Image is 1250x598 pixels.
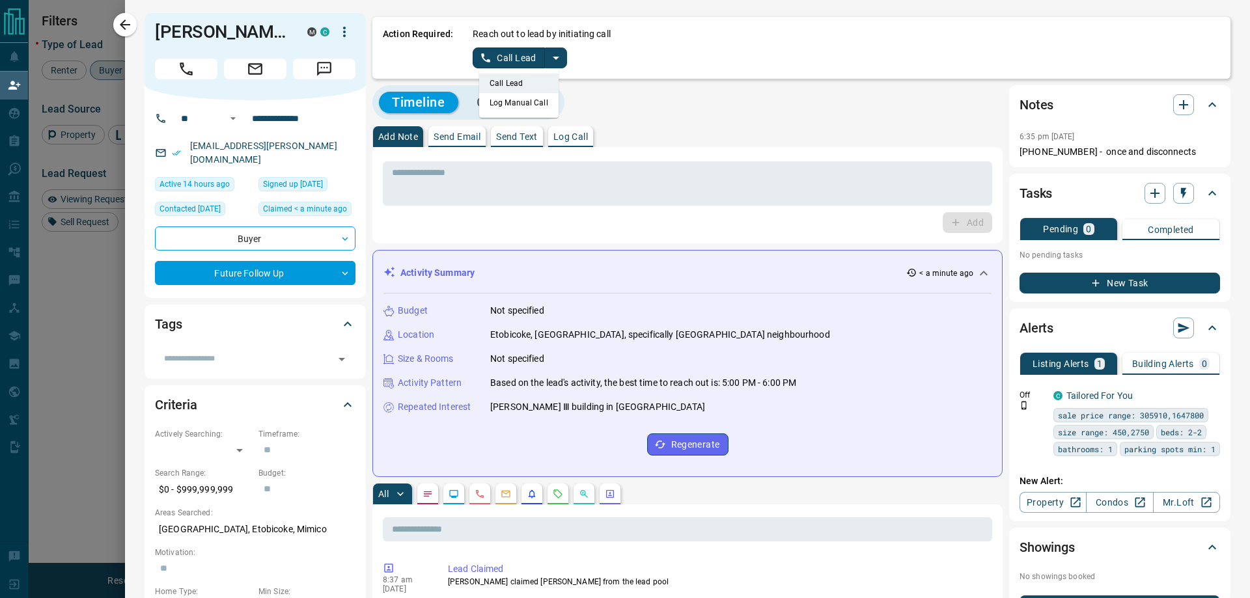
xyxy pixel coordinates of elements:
[1020,532,1220,563] div: Showings
[479,74,559,93] li: Call Lead
[383,27,453,68] p: Action Required:
[155,389,355,420] div: Criteria
[155,507,355,519] p: Areas Searched:
[1020,89,1220,120] div: Notes
[1020,474,1220,488] p: New Alert:
[333,350,351,368] button: Open
[293,59,355,79] span: Message
[155,308,355,340] div: Tags
[490,400,705,414] p: [PERSON_NAME] Ⅲ building in [GEOGRAPHIC_DATA]
[378,489,389,498] p: All
[155,479,252,500] p: $0 - $999,999,999
[1043,224,1078,234] p: Pending
[579,489,589,499] svg: Opportunities
[490,376,796,390] p: Based on the lead's activity, the best time to reach out is: 5:00 PM - 6:00 PM
[1020,132,1075,141] p: 6:35 pm [DATE]
[1020,245,1220,265] p: No pending tasks
[1058,409,1204,422] span: sale price range: 305910,1647800
[155,519,355,540] p: [GEOGRAPHIC_DATA], Etobicoke, Mimico
[155,467,252,479] p: Search Range:
[479,93,559,113] li: Log Manual Call
[1020,537,1075,558] h2: Showings
[155,202,252,220] div: Wed Jun 07 2023
[383,584,428,593] p: [DATE]
[379,92,458,113] button: Timeline
[1066,390,1133,401] a: Tailored For You
[160,202,221,215] span: Contacted [DATE]
[1058,426,1149,439] span: size range: 450,2750
[1020,401,1029,410] svg: Push Notification Only
[155,226,355,251] div: Buyer
[1053,391,1062,400] div: condos.ca
[1020,318,1053,338] h2: Alerts
[527,489,537,499] svg: Listing Alerts
[475,489,485,499] svg: Calls
[155,261,355,285] div: Future Follow Up
[1202,359,1207,368] p: 0
[464,92,558,113] button: Campaigns
[1020,389,1046,401] p: Off
[919,267,973,279] p: < a minute ago
[496,132,538,141] p: Send Text
[155,394,197,415] h2: Criteria
[155,177,252,195] div: Wed Aug 13 2025
[1124,442,1215,455] span: parking spots min: 1
[1033,359,1089,368] p: Listing Alerts
[490,352,544,366] p: Not specified
[1097,359,1102,368] p: 1
[1148,225,1194,234] p: Completed
[1161,426,1202,439] span: beds: 2-2
[423,489,433,499] svg: Notes
[553,132,588,141] p: Log Call
[1020,312,1220,344] div: Alerts
[400,266,475,280] p: Activity Summary
[398,400,471,414] p: Repeated Interest
[473,27,611,41] p: Reach out to lead by initiating call
[398,328,434,342] p: Location
[605,489,615,499] svg: Agent Actions
[155,547,355,558] p: Motivation:
[553,489,563,499] svg: Requests
[225,111,241,126] button: Open
[398,304,428,318] p: Budget
[155,59,217,79] span: Call
[258,467,355,479] p: Budget:
[224,59,286,79] span: Email
[160,178,230,191] span: Active 14 hours ago
[155,586,252,597] p: Home Type:
[449,489,459,499] svg: Lead Browsing Activity
[258,202,355,220] div: Thu Aug 14 2025
[258,586,355,597] p: Min Size:
[473,48,545,68] button: Call Lead
[155,314,182,334] h2: Tags
[501,489,511,499] svg: Emails
[263,178,323,191] span: Signed up [DATE]
[1020,492,1087,513] a: Property
[1020,273,1220,293] button: New Task
[383,261,992,285] div: Activity Summary< a minute ago
[172,148,181,157] svg: Email Verified
[258,428,355,440] p: Timeframe:
[1020,94,1053,115] h2: Notes
[490,304,544,318] p: Not specified
[263,202,347,215] span: Claimed < a minute ago
[1020,183,1052,204] h2: Tasks
[378,132,418,141] p: Add Note
[320,27,329,36] div: condos.ca
[1132,359,1194,368] p: Building Alerts
[1086,224,1091,234] p: 0
[190,141,337,165] a: [EMAIL_ADDRESS][PERSON_NAME][DOMAIN_NAME]
[448,576,987,588] p: [PERSON_NAME] claimed [PERSON_NAME] from the lead pool
[473,48,567,68] div: split button
[448,562,987,576] p: Lead Claimed
[383,575,428,584] p: 8:37 am
[647,433,729,455] button: Regenerate
[490,328,830,342] p: Etobicoke, [GEOGRAPHIC_DATA], specifically [GEOGRAPHIC_DATA] neighbourhood
[434,132,480,141] p: Send Email
[1020,178,1220,209] div: Tasks
[258,177,355,195] div: Mon Dec 09 2019
[398,376,462,390] p: Activity Pattern
[155,428,252,440] p: Actively Searching:
[1153,492,1220,513] a: Mr.Loft
[1020,571,1220,582] p: No showings booked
